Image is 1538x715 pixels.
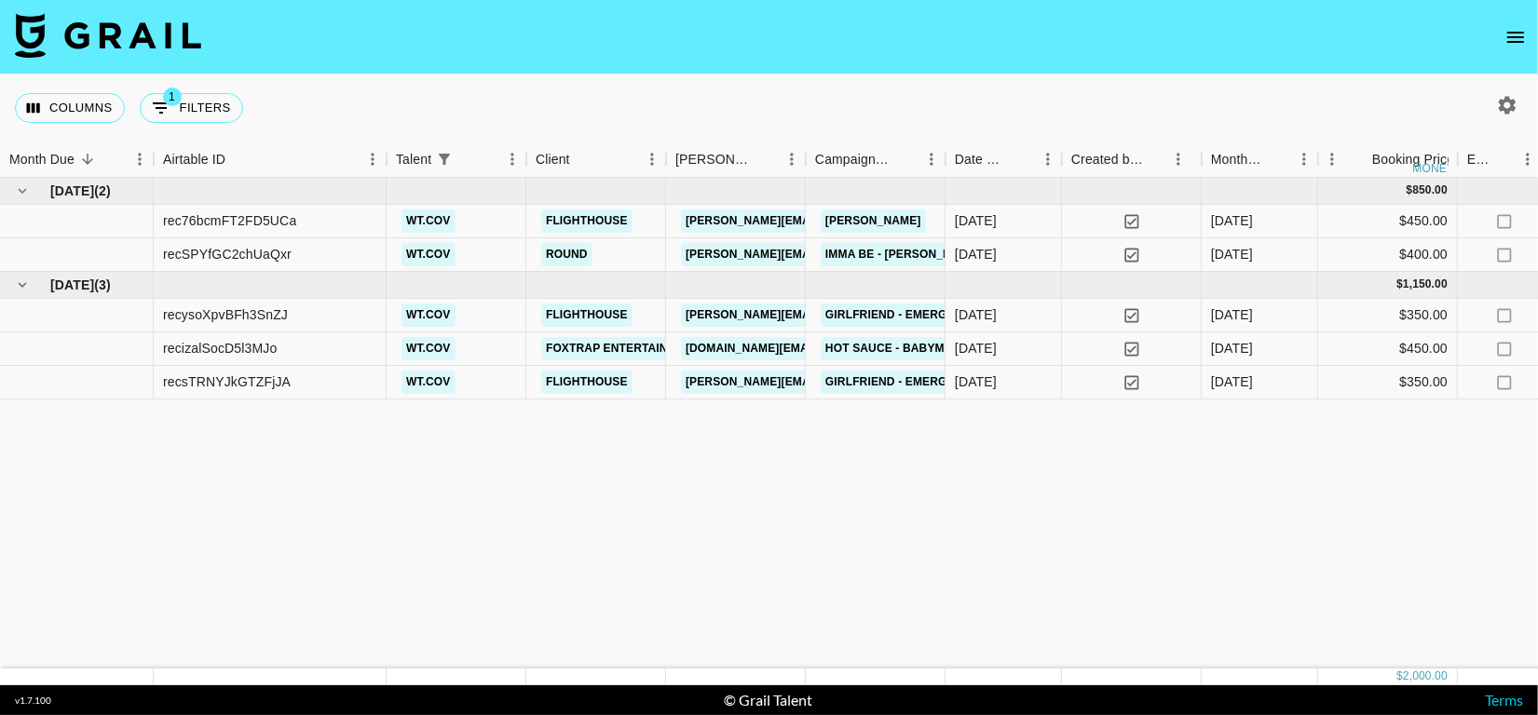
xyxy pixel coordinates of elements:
[724,691,812,709] div: © Grail Talent
[1407,182,1413,198] div: $
[681,243,985,266] a: [PERSON_NAME][EMAIL_ADDRESS][DOMAIN_NAME]
[1211,372,1253,391] div: Jul '25
[163,339,277,357] div: recizalSocD5l3MJo
[806,142,946,178] div: Campaign (Type)
[163,88,182,106] span: 1
[94,276,111,294] span: ( 3 )
[1144,146,1170,172] button: Sort
[955,211,997,230] div: 14/8/2025
[955,305,997,324] div: 11/7/2025
[15,695,51,707] div: v 1.7.100
[431,146,457,172] button: Show filters
[1497,19,1534,56] button: open drawer
[498,145,526,173] button: Menu
[1346,146,1372,172] button: Sort
[752,146,778,172] button: Sort
[1008,146,1034,172] button: Sort
[1467,142,1493,178] div: Expenses: Remove Commission?
[163,305,288,324] div: recysoXpvBFh3SnZJ
[1318,145,1346,173] button: Menu
[778,145,806,173] button: Menu
[681,304,985,327] a: [PERSON_NAME][EMAIL_ADDRESS][DOMAIN_NAME]
[1264,146,1290,172] button: Sort
[666,142,806,178] div: Booker
[1318,299,1458,332] div: $350.00
[1403,668,1448,684] div: 2,000.00
[15,93,125,123] button: Select columns
[541,243,592,266] a: Round
[50,182,94,200] span: [DATE]
[75,146,101,172] button: Sort
[387,142,526,178] div: Talent
[1318,366,1458,399] div: $350.00
[140,93,243,123] button: Show filters
[1318,205,1458,238] div: $450.00
[1493,146,1519,172] button: Sort
[9,178,35,204] button: hide children
[396,142,431,178] div: Talent
[1211,142,1264,178] div: Month Due
[1164,145,1192,173] button: Menu
[815,142,891,178] div: Campaign (Type)
[1211,245,1253,263] div: Aug '25
[891,146,918,172] button: Sort
[541,371,633,394] a: Flighthouse
[126,145,154,173] button: Menu
[1211,211,1253,230] div: Aug '25
[541,209,633,233] a: Flighthouse
[1290,145,1318,173] button: Menu
[570,146,596,172] button: Sort
[431,146,457,172] div: 1 active filter
[1211,305,1253,324] div: Jul '25
[9,142,75,178] div: Month Due
[402,209,456,233] a: wt.cov
[1485,691,1523,708] a: Terms
[1412,182,1448,198] div: 850.00
[946,142,1062,178] div: Date Created
[1211,339,1253,357] div: Jul '25
[163,211,296,230] div: rec76bcmFT2FD5UCa
[94,182,111,200] span: ( 2 )
[955,245,997,263] div: 23/8/2025
[1318,332,1458,366] div: $450.00
[1062,142,1202,178] div: Created by Grail Team
[821,304,984,327] a: Girlfriend - Emergency
[1071,142,1144,178] div: Created by Grail Team
[955,339,997,357] div: 21/7/2025
[402,243,456,266] a: wt.cov
[821,337,997,360] a: HOT SAUCE - BABYMONSTER
[1034,145,1062,173] button: Menu
[955,142,1008,178] div: Date Created
[638,145,666,173] button: Menu
[163,245,292,263] div: recSPYfGC2chUaQxr
[536,142,570,178] div: Client
[681,337,983,360] a: [DOMAIN_NAME][EMAIL_ADDRESS][DOMAIN_NAME]
[402,304,456,327] a: wt.cov
[9,272,35,298] button: hide children
[1413,163,1455,174] div: money
[821,243,985,266] a: IMMA BE - [PERSON_NAME]
[681,209,985,233] a: [PERSON_NAME][EMAIL_ADDRESS][DOMAIN_NAME]
[402,371,456,394] a: wt.cov
[163,372,291,391] div: recsTRNYJkGTZFjJA
[821,371,984,394] a: Girlfriend - Emergency
[918,145,946,173] button: Menu
[675,142,752,178] div: [PERSON_NAME]
[1318,238,1458,272] div: $400.00
[1202,142,1318,178] div: Month Due
[1396,668,1403,684] div: $
[541,304,633,327] a: Flighthouse
[15,13,201,58] img: Grail Talent
[541,337,759,360] a: FOXTRAP ENTERTAINMENT Co., Ltd.
[402,337,456,360] a: wt.cov
[1396,277,1403,292] div: $
[1372,142,1454,178] div: Booking Price
[50,276,94,294] span: [DATE]
[1403,277,1448,292] div: 1,150.00
[955,372,997,391] div: 22/7/2025
[154,142,387,178] div: Airtable ID
[359,145,387,173] button: Menu
[163,142,225,178] div: Airtable ID
[526,142,666,178] div: Client
[225,146,252,172] button: Sort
